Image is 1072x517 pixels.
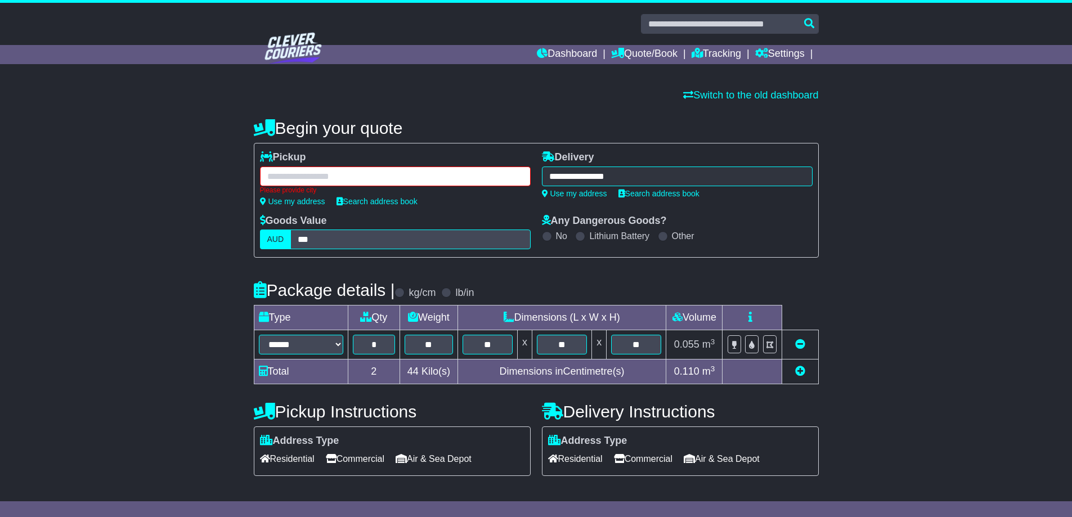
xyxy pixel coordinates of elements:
span: Air & Sea Depot [684,450,760,467]
td: Total [254,359,348,384]
h4: Begin your quote [254,119,819,137]
a: Settings [755,45,805,64]
label: Lithium Battery [589,231,649,241]
label: Goods Value [260,215,327,227]
a: Quote/Book [611,45,678,64]
td: Dimensions in Centimetre(s) [457,359,666,384]
h4: Package details | [254,281,395,299]
label: lb/in [455,287,474,299]
a: Switch to the old dashboard [683,89,818,101]
span: Residential [548,450,603,467]
td: x [592,330,607,359]
label: Address Type [260,435,339,447]
a: Search address book [337,197,418,206]
a: Use my address [542,189,607,198]
td: Volume [666,305,723,330]
span: Residential [260,450,315,467]
span: Commercial [614,450,672,467]
td: Weight [400,305,458,330]
h4: Pickup Instructions [254,402,531,421]
a: Dashboard [537,45,597,64]
a: Search address book [618,189,699,198]
label: AUD [260,230,291,249]
label: Any Dangerous Goods? [542,215,667,227]
td: Dimensions (L x W x H) [457,305,666,330]
td: 2 [348,359,400,384]
a: Add new item [795,366,805,377]
a: Remove this item [795,339,805,350]
td: Qty [348,305,400,330]
a: Tracking [692,45,741,64]
label: No [556,231,567,241]
label: Delivery [542,151,594,164]
td: x [517,330,532,359]
td: Type [254,305,348,330]
span: m [702,366,715,377]
span: 0.110 [674,366,699,377]
sup: 3 [711,365,715,373]
div: Please provide city [260,186,531,194]
label: Address Type [548,435,627,447]
a: Use my address [260,197,325,206]
span: 44 [407,366,419,377]
span: 0.055 [674,339,699,350]
label: Pickup [260,151,306,164]
span: m [702,339,715,350]
label: kg/cm [409,287,436,299]
h4: Delivery Instructions [542,402,819,421]
sup: 3 [711,338,715,346]
td: Kilo(s) [400,359,458,384]
span: Air & Sea Depot [396,450,472,467]
span: Commercial [326,450,384,467]
label: Other [672,231,694,241]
